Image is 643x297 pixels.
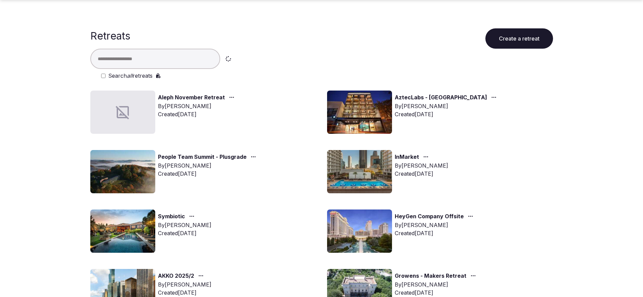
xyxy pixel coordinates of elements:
div: By [PERSON_NAME] [158,221,211,229]
div: Created [DATE] [395,289,479,297]
a: Growens - Makers Retreat [395,272,466,280]
div: By [PERSON_NAME] [395,280,479,289]
a: HeyGen Company Offsite [395,212,464,221]
a: Symbiotic [158,212,185,221]
div: By [PERSON_NAME] [395,221,476,229]
div: Created [DATE] [395,110,499,118]
a: Aleph November Retreat [158,93,225,102]
div: Created [DATE] [158,110,237,118]
div: By [PERSON_NAME] [395,102,499,110]
a: People Team Summit - Plusgrade [158,153,247,162]
div: By [PERSON_NAME] [158,102,237,110]
h1: Retreats [90,30,130,42]
button: Create a retreat [485,28,553,49]
div: By [PERSON_NAME] [395,162,448,170]
img: Top retreat image for the retreat: AztecLabs - Buenos Aires [327,91,392,134]
img: Top retreat image for the retreat: InMarket [327,150,392,193]
div: Created [DATE] [158,229,211,237]
img: Top retreat image for the retreat: Symbiotic [90,209,155,253]
div: Created [DATE] [395,170,448,178]
div: Created [DATE] [158,170,259,178]
img: Top retreat image for the retreat: People Team Summit - Plusgrade [90,150,155,193]
a: InMarket [395,153,419,162]
div: By [PERSON_NAME] [158,280,211,289]
div: Created [DATE] [395,229,476,237]
img: Top retreat image for the retreat: HeyGen Company Offsite [327,209,392,253]
div: Created [DATE] [158,289,211,297]
label: Search retreats [108,72,153,80]
a: AztecLabs - [GEOGRAPHIC_DATA] [395,93,487,102]
div: By [PERSON_NAME] [158,162,259,170]
a: AKKO 2025/2 [158,272,194,280]
em: all [127,72,133,79]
